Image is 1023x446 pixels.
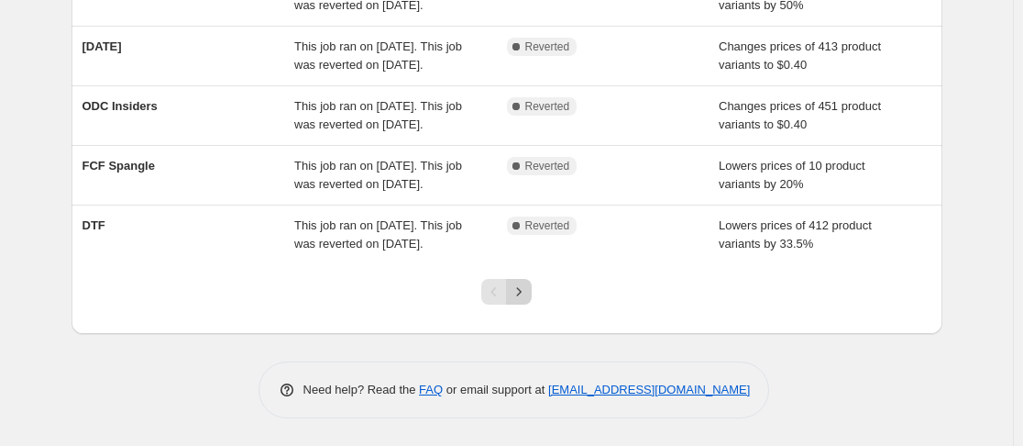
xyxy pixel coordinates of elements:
span: or email support at [443,383,548,396]
span: This job ran on [DATE]. This job was reverted on [DATE]. [294,39,462,72]
span: Reverted [525,159,570,173]
span: Reverted [525,218,570,233]
span: FCF Spangle [82,159,155,173]
span: Changes prices of 413 product variants to $0.40 [719,39,881,72]
span: Lowers prices of 412 product variants by 33.5% [719,218,872,251]
a: FAQ [419,383,443,396]
span: Changes prices of 451 product variants to $0.40 [719,99,881,131]
span: This job ran on [DATE]. This job was reverted on [DATE]. [294,99,462,131]
span: [DATE] [82,39,122,53]
span: Reverted [525,99,570,114]
span: Lowers prices of 10 product variants by 20% [719,159,865,191]
span: This job ran on [DATE]. This job was reverted on [DATE]. [294,218,462,251]
nav: Pagination [481,279,532,305]
span: Reverted [525,39,570,54]
button: Next [506,279,532,305]
span: Need help? Read the [303,383,420,396]
a: [EMAIL_ADDRESS][DOMAIN_NAME] [548,383,750,396]
span: This job ran on [DATE]. This job was reverted on [DATE]. [294,159,462,191]
span: DTF [82,218,105,232]
span: ODC Insiders [82,99,158,113]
